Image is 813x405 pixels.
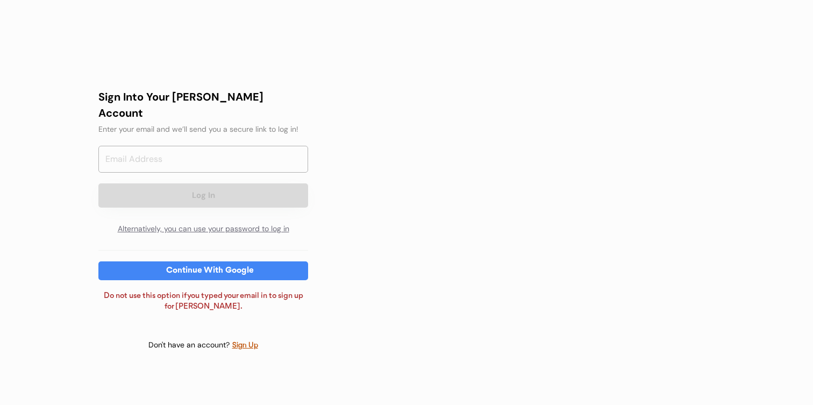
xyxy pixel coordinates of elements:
[98,183,308,208] button: Log In
[98,218,308,240] div: Alternatively, you can use your password to log in
[98,89,308,121] div: Sign Into Your [PERSON_NAME] Account
[232,339,259,352] div: Sign Up
[98,124,308,135] div: Enter your email and we’ll send you a secure link to log in!
[163,267,257,275] div: Continue With Google
[148,340,232,351] div: Don't have an account?
[98,146,308,173] input: Email Address
[98,291,308,312] div: Do not use this option if you typed your email in to sign up for [PERSON_NAME].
